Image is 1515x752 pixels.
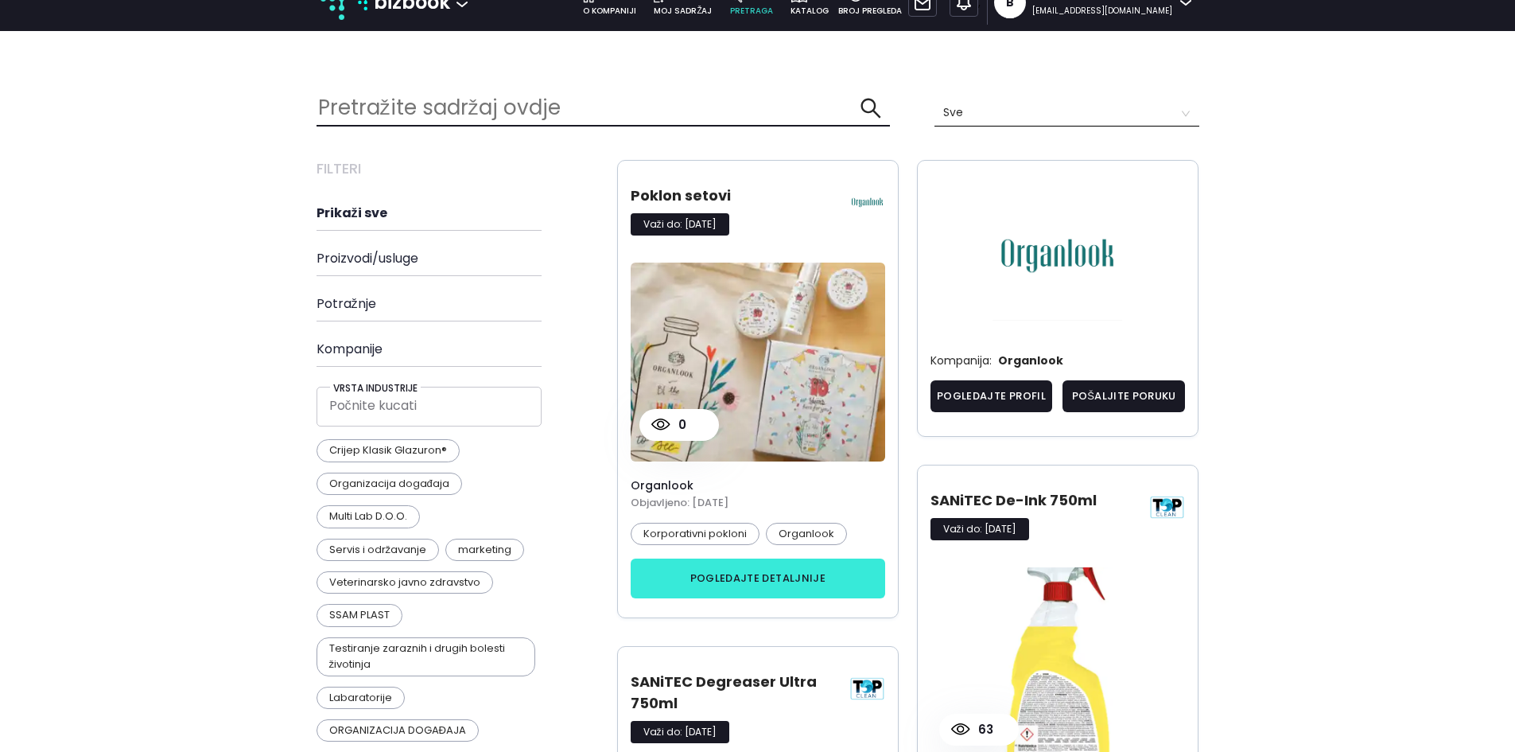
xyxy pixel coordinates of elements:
[930,489,1135,511] h3: SANiTEC De-Ink 750ml
[791,5,829,18] div: katalog
[860,97,882,119] span: search
[631,185,835,206] h3: Poklon setovi
[930,352,992,369] p: Kompanija:
[631,559,886,598] button: pogledajte detaljnije
[631,213,729,236] p: Važi do: [DATE]
[330,383,421,394] h5: Vrsta industrije
[838,5,902,18] div: broj pregleda
[317,205,599,220] h4: Prikaži sve
[317,439,460,462] p: Crijep Klasik Glazuron®
[317,571,493,594] p: Veterinarsko javno zdravstvo
[631,721,729,743] p: Važi do: [DATE]
[670,415,686,434] p: 0
[317,687,405,709] p: Labaratorije
[631,671,835,714] h3: SANiTEC Degreaser Ultra 750ml
[317,719,479,742] p: ORGANIZACIJA DOGAĐAJA
[317,604,402,626] p: SSAM PLAST
[930,518,1029,540] p: Važi do: [DATE]
[943,100,1191,126] span: Sve
[654,5,712,18] div: moj sadržaj
[317,637,536,676] p: Testiranje zaraznih i drugih bolesti životinja
[317,539,440,561] p: Servis i održavanje
[951,723,970,735] img: view count
[317,160,599,177] h3: Filteri
[651,419,670,431] img: view count
[583,5,636,18] div: o kompaniji
[445,539,524,561] p: marketing
[317,91,860,125] input: Pretražite sadržaj ovdje
[1062,380,1185,412] button: Pošaljite poruku
[631,479,886,493] h4: Organlook
[631,523,759,545] p: Korporativni pokloni
[631,495,886,511] h5: Objavljeno: [DATE]
[766,523,847,545] p: Organlook
[730,5,773,18] div: pretraga
[970,720,993,739] p: 63
[317,296,599,311] h4: Potražnje
[317,473,462,495] p: Organizacija događaja
[992,352,1063,380] span: Organlook
[317,251,599,266] h4: Proizvodi/usluge
[317,505,420,528] p: Multi Lab D.O.O.
[631,263,886,462] img: product card
[317,341,599,357] h4: Kompanije
[1032,5,1172,18] div: [EMAIL_ADDRESS][DOMAIN_NAME]
[930,380,1053,412] a: Pogledajte profil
